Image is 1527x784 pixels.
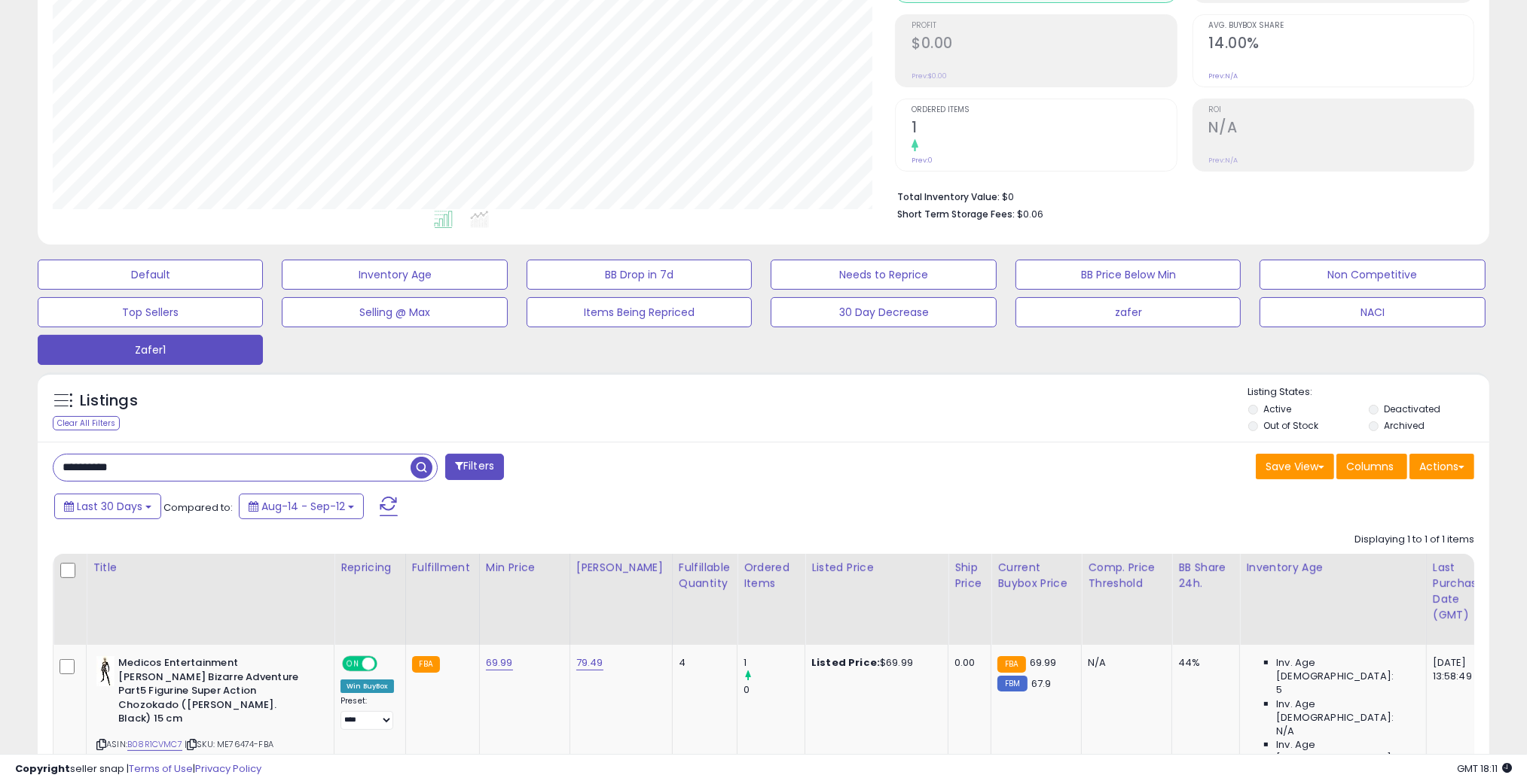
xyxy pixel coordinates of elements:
div: BB Share 24h. [1178,560,1233,591]
span: N/A [1276,725,1294,738]
button: BB Drop in 7d [527,260,752,290]
span: Inv. Age [DEMOGRAPHIC_DATA]: [1276,697,1414,725]
h2: $0.00 [912,35,1176,55]
div: seller snap | | [15,762,261,776]
span: Profit [912,22,1176,30]
div: Title [93,560,328,576]
div: $69.99 [811,656,936,670]
small: Prev: $0.00 [912,71,947,81]
span: Ordered Items [912,106,1176,114]
div: Min Price [486,560,563,576]
div: Ordered Items [744,560,799,591]
button: Filters [445,454,504,480]
div: Inventory Age [1246,560,1419,576]
span: Avg. Buybox Share [1209,22,1474,30]
div: Fulfillment [412,560,473,576]
button: Inventory Age [282,260,507,290]
img: 31Kd7qVJufL._SL40_.jpg [96,656,115,686]
li: $0 [897,187,1463,205]
div: 1 [744,656,805,670]
span: 5 [1276,683,1282,697]
a: 79.49 [576,655,603,670]
button: 30 Day Decrease [771,297,996,327]
div: 0 [744,683,805,697]
div: Preset: [341,696,394,730]
button: Zafer1 [38,335,263,365]
span: Inv. Age [DEMOGRAPHIC_DATA]: [1276,656,1414,683]
div: Displaying 1 to 1 of 1 items [1354,533,1474,547]
label: Out of Stock [1264,419,1319,432]
small: FBA [997,656,1025,673]
div: Repricing [341,560,399,576]
a: 69.99 [486,655,513,670]
label: Active [1264,403,1292,415]
label: Deactivated [1384,403,1440,415]
button: Columns [1336,454,1407,479]
button: Items Being Repriced [527,297,752,327]
span: Last 30 Days [77,499,142,514]
div: N/A [1088,656,1160,670]
div: [PERSON_NAME] [576,560,666,576]
button: Save View [1256,454,1334,479]
h5: Listings [80,390,138,412]
span: $0.06 [1017,207,1043,221]
span: ROI [1209,106,1474,114]
span: Compared to: [163,500,233,515]
span: 67.9 [1031,676,1052,691]
button: Top Sellers [38,297,263,327]
span: 69.99 [1030,655,1057,670]
button: Last 30 Days [54,494,161,519]
b: Total Inventory Value: [897,190,1000,203]
div: Clear All Filters [53,416,120,430]
p: Listing States: [1248,385,1489,400]
h2: N/A [1209,119,1474,139]
span: 2025-10-14 18:11 GMT [1457,761,1512,776]
button: BB Price Below Min [1015,260,1241,290]
button: zafer [1015,297,1241,327]
div: Win BuyBox [341,679,394,693]
button: Selling @ Max [282,297,507,327]
span: OFF [375,658,399,670]
b: Medicos Entertainment [PERSON_NAME] Bizarre Adventure Part5 Figurine Super Action Chozokado ([PER... [118,656,301,730]
a: B08R1CVMC7 [127,738,182,751]
small: Prev: 0 [912,156,933,165]
div: Listed Price [811,560,942,576]
button: Default [38,260,263,290]
h2: 1 [912,119,1176,139]
b: Short Term Storage Fees: [897,208,1015,220]
a: Privacy Policy [195,761,261,776]
div: Last Purchase Date (GMT) [1433,560,1488,623]
button: Needs to Reprice [771,260,996,290]
div: 0.00 [954,656,979,670]
small: FBA [412,656,440,673]
div: [DATE] 13:58:49 [1433,656,1483,683]
small: FBM [997,676,1027,691]
strong: Copyright [15,761,70,776]
b: Listed Price: [811,655,880,670]
small: Prev: N/A [1209,156,1238,165]
a: Terms of Use [129,761,193,776]
h2: 14.00% [1209,35,1474,55]
div: Fulfillable Quantity [679,560,731,591]
span: Inv. Age [DEMOGRAPHIC_DATA]: [1276,738,1414,765]
button: NACI [1260,297,1485,327]
div: Ship Price [954,560,985,591]
div: 4 [679,656,725,670]
span: ON [344,658,362,670]
div: Current Buybox Price [997,560,1075,591]
div: Comp. Price Threshold [1088,560,1165,591]
span: | SKU: ME76474-FBA [185,738,273,750]
small: Prev: N/A [1209,71,1238,81]
span: Columns [1346,459,1394,474]
button: Actions [1409,454,1474,479]
label: Archived [1384,419,1425,432]
span: Aug-14 - Sep-12 [261,499,345,514]
button: Aug-14 - Sep-12 [239,494,364,519]
button: Non Competitive [1260,260,1485,290]
div: 44% [1178,656,1228,670]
